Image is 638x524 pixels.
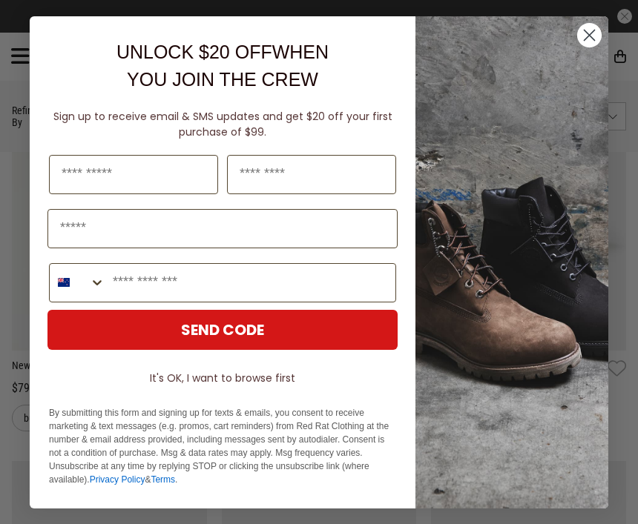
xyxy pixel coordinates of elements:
[53,109,392,139] span: Sign up to receive email & SMS updates and get $20 off your first purchase of $99.
[116,42,272,62] span: UNLOCK $20 OFF
[49,155,218,194] input: First Name
[47,209,398,248] input: Email
[47,310,398,350] button: SEND CODE
[49,406,396,486] p: By submitting this form and signing up for texts & emails, you consent to receive marketing & tex...
[47,365,398,391] button: It's OK, I want to browse first
[272,42,329,62] span: WHEN
[415,16,608,508] img: f7662613-148e-4c88-9575-6c6b5b55a647.jpeg
[576,22,602,48] button: Close dialog
[58,276,70,288] img: New Zealand
[90,474,145,485] a: Privacy Policy
[127,69,318,90] span: YOU JOIN THE CREW
[151,474,175,485] a: Terms
[50,264,105,302] button: Search Countries
[12,6,56,50] button: Open LiveChat chat widget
